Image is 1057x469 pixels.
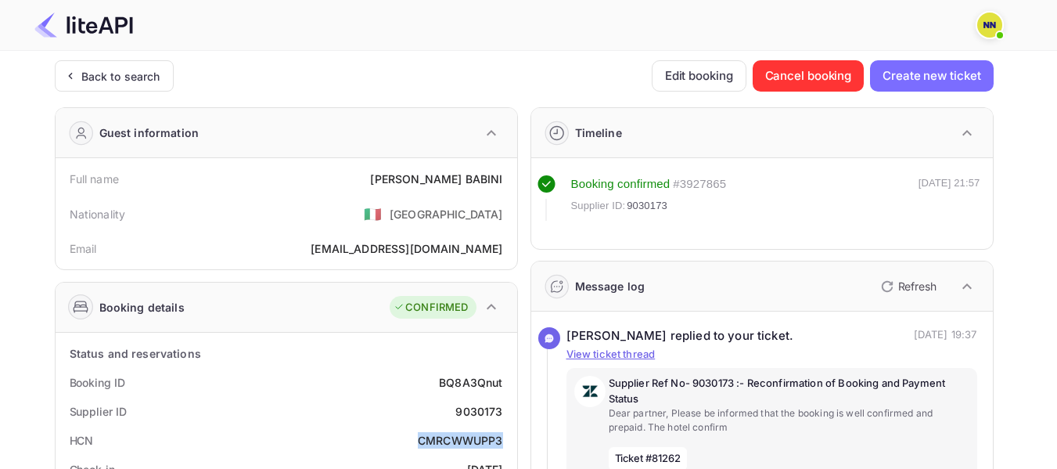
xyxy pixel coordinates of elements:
[70,374,125,391] div: Booking ID
[566,327,794,345] div: [PERSON_NAME] replied to your ticket.
[81,68,160,85] div: Back to search
[977,13,1002,38] img: N/A N/A
[627,198,667,214] span: 9030173
[99,124,200,141] div: Guest information
[574,376,606,407] img: AwvSTEc2VUhQAAAAAElFTkSuQmCC
[70,240,97,257] div: Email
[364,200,382,228] span: United States
[872,274,943,299] button: Refresh
[34,13,133,38] img: LiteAPI Logo
[870,60,993,92] button: Create new ticket
[70,403,127,420] div: Supplier ID
[571,198,626,214] span: Supplier ID:
[418,432,503,449] div: CMRCWWUPP3
[914,327,977,345] p: [DATE] 19:37
[575,124,622,141] div: Timeline
[390,206,503,222] div: [GEOGRAPHIC_DATA]
[439,374,502,391] div: BQ8A3Qnut
[70,345,201,362] div: Status and reservations
[571,175,671,193] div: Booking confirmed
[70,171,119,187] div: Full name
[609,406,969,435] p: Dear partner, Please be informed that the booking is well confirmed and prepaid. The hotel confirm
[370,171,502,187] div: [PERSON_NAME] BABINI
[898,278,937,294] p: Refresh
[575,278,645,294] div: Message log
[652,60,746,92] button: Edit booking
[70,432,94,449] div: HCN
[609,376,969,406] p: Supplier Ref No- 9030173 :- Reconfirmation of Booking and Payment Status
[919,175,980,221] div: [DATE] 21:57
[394,300,468,316] div: CONFIRMED
[753,60,865,92] button: Cancel booking
[311,240,502,257] div: [EMAIL_ADDRESS][DOMAIN_NAME]
[673,175,726,193] div: # 3927865
[99,299,185,316] div: Booking details
[455,403,502,420] div: 9030173
[566,347,977,363] p: View ticket thread
[70,206,126,222] div: Nationality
